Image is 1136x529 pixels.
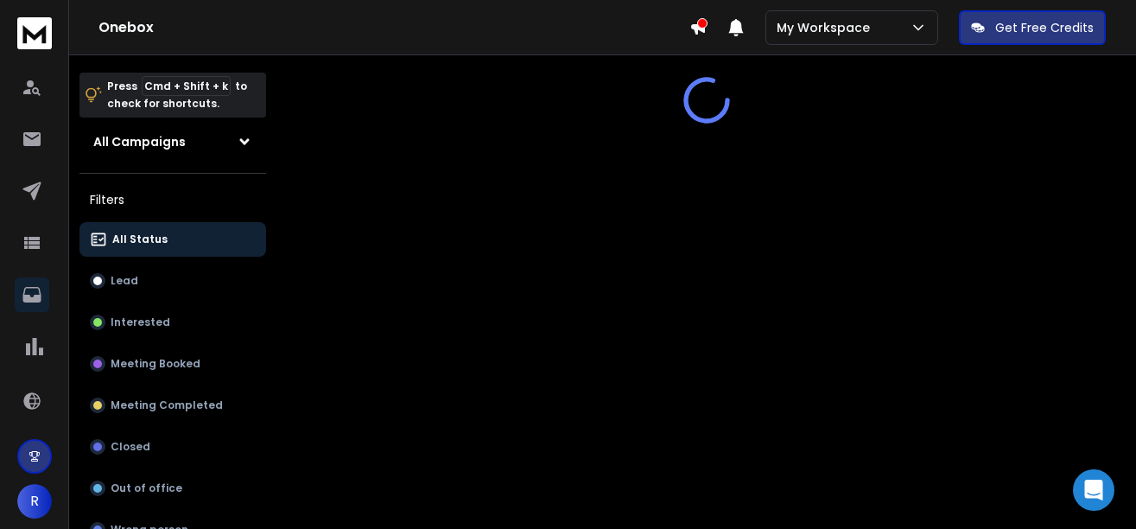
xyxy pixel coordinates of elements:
[93,133,186,150] h1: All Campaigns
[79,188,266,212] h3: Filters
[107,78,247,112] p: Press to check for shortcuts.
[111,481,182,495] p: Out of office
[79,264,266,298] button: Lead
[17,484,52,519] button: R
[111,274,138,288] p: Lead
[142,76,231,96] span: Cmd + Shift + k
[1073,469,1114,511] div: Open Intercom Messenger
[98,17,689,38] h1: Onebox
[995,19,1094,36] p: Get Free Credits
[111,398,223,412] p: Meeting Completed
[959,10,1106,45] button: Get Free Credits
[111,315,170,329] p: Interested
[112,233,168,246] p: All Status
[79,347,266,381] button: Meeting Booked
[79,222,266,257] button: All Status
[777,19,877,36] p: My Workspace
[111,440,150,454] p: Closed
[79,388,266,423] button: Meeting Completed
[79,124,266,159] button: All Campaigns
[79,430,266,464] button: Closed
[17,17,52,49] img: logo
[111,357,200,371] p: Meeting Booked
[79,471,266,506] button: Out of office
[79,305,266,340] button: Interested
